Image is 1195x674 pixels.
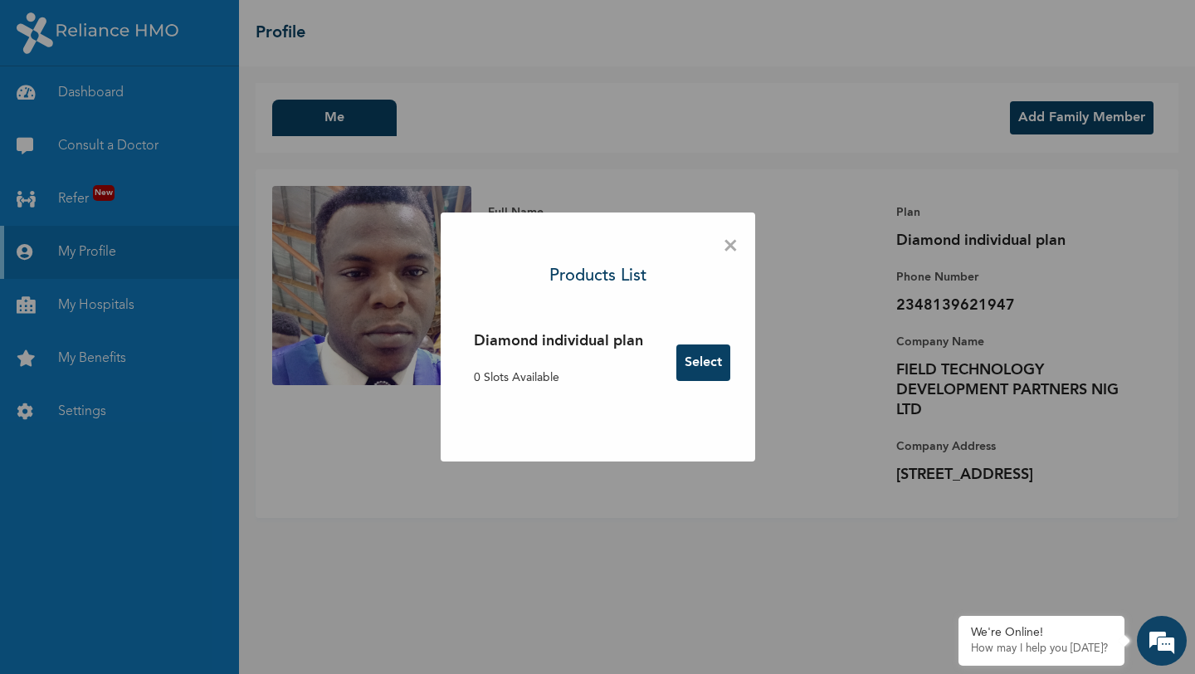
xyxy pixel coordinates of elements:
div: FAQs [163,563,317,614]
span: We're online! [96,235,229,403]
button: Select [676,344,730,381]
span: × [723,229,739,264]
div: Minimize live chat window [272,8,312,48]
textarea: Type your message and hit 'Enter' [8,505,316,563]
p: 0 Slots Available [474,369,643,387]
div: We're Online! [971,626,1112,640]
div: Chat with us now [86,93,279,115]
h3: Products List [549,264,646,289]
h3: Diamond individual plan [474,330,643,353]
span: Conversation [8,592,163,603]
img: d_794563401_company_1708531726252_794563401 [31,83,67,125]
p: How may I help you today? [971,642,1112,656]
